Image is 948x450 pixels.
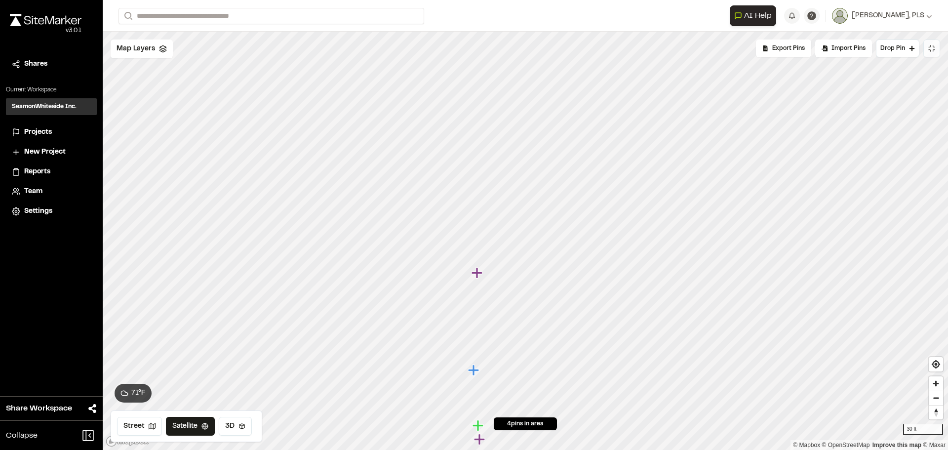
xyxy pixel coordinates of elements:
span: [PERSON_NAME], PLS [852,10,924,21]
span: 71 ° F [131,388,146,399]
button: Drop Pin [876,40,919,57]
span: AI Help [744,10,772,22]
span: 4 pins in area [507,419,544,428]
button: Satellite [166,417,215,436]
button: Find my location [929,357,943,371]
a: Team [12,186,91,197]
a: Map feedback [872,442,921,449]
button: 71°F [115,384,152,403]
span: Team [24,186,42,197]
a: Shares [12,59,91,70]
button: Open AI Assistant [730,5,776,26]
span: Settings [24,206,52,217]
span: Projects [24,127,52,138]
span: Reports [24,166,50,177]
span: Drop Pin [880,44,905,53]
button: Reset bearing to north [929,405,943,419]
div: Import Pins into your project [815,40,872,57]
button: Zoom in [929,376,943,391]
div: Open AI Assistant [730,5,780,26]
span: Collapse [6,430,38,442]
span: Import Pins [831,44,866,53]
span: Share Workspace [6,403,72,414]
p: Current Workspace [6,85,97,94]
a: Mapbox logo [106,436,149,447]
div: 30 ft [903,424,943,435]
button: Search [118,8,136,24]
span: New Project [24,147,66,158]
a: New Project [12,147,91,158]
div: Oh geez...please don't... [10,26,81,35]
a: Settings [12,206,91,217]
div: Map marker [468,364,481,377]
div: Map marker [474,433,487,446]
a: OpenStreetMap [822,442,870,449]
img: rebrand.png [10,14,81,26]
a: Mapbox [793,442,820,449]
span: Shares [24,59,47,70]
span: Export Pins [772,44,805,53]
canvas: Map [103,32,948,450]
button: [PERSON_NAME], PLS [832,8,932,24]
a: Maxar [923,442,946,449]
div: Map marker [472,267,484,280]
img: User [832,8,848,24]
div: No pins available to export [756,40,811,57]
span: Map Layers [117,43,155,54]
button: 3D [219,417,252,436]
a: Reports [12,166,91,177]
button: Zoom out [929,391,943,405]
h3: SeamonWhiteside Inc. [12,102,77,111]
a: Projects [12,127,91,138]
div: Map marker [473,419,485,432]
button: Street [117,417,162,436]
